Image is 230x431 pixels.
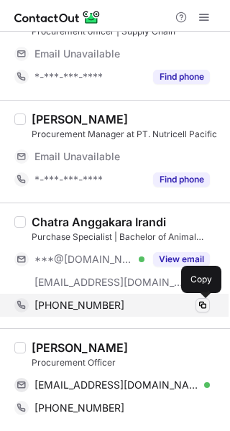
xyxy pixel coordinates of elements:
[32,112,128,126] div: [PERSON_NAME]
[32,231,221,244] div: Purchase Specialist | Bachelor of Animal Science
[32,340,128,355] div: [PERSON_NAME]
[34,47,120,60] span: Email Unavailable
[32,128,221,141] div: Procurement Manager at PT. Nutricell Pacific
[32,215,166,229] div: Chatra Anggakara Irandi
[34,402,124,414] span: [PHONE_NUMBER]
[32,25,221,38] div: Procurement officer | Supply Chain
[32,356,221,369] div: Procurement Officer
[34,299,124,312] span: [PHONE_NUMBER]
[153,252,210,267] button: Reveal Button
[34,276,184,289] span: [EMAIL_ADDRESS][DOMAIN_NAME]
[153,172,210,187] button: Reveal Button
[14,9,101,26] img: ContactOut v5.3.10
[153,70,210,84] button: Reveal Button
[34,379,199,391] span: [EMAIL_ADDRESS][DOMAIN_NAME]
[34,150,120,163] span: Email Unavailable
[34,253,134,266] span: ***@[DOMAIN_NAME]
